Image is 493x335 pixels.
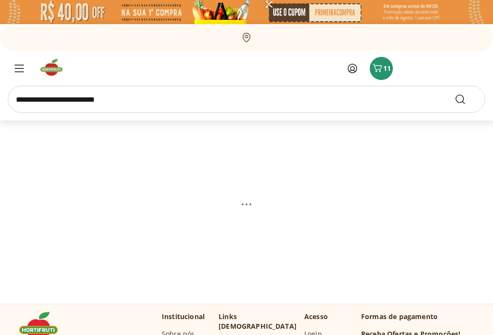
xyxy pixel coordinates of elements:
span: 11 [383,64,391,73]
button: Carrinho [370,57,393,80]
img: Hortifruti [39,58,71,77]
p: Institucional [162,312,205,322]
button: Submit Search [454,94,478,105]
input: search [8,86,485,113]
p: Links [DEMOGRAPHIC_DATA] [219,312,297,331]
p: Acesso [304,312,328,322]
p: Formas de pagamento [361,312,474,322]
button: Menu [8,57,31,80]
